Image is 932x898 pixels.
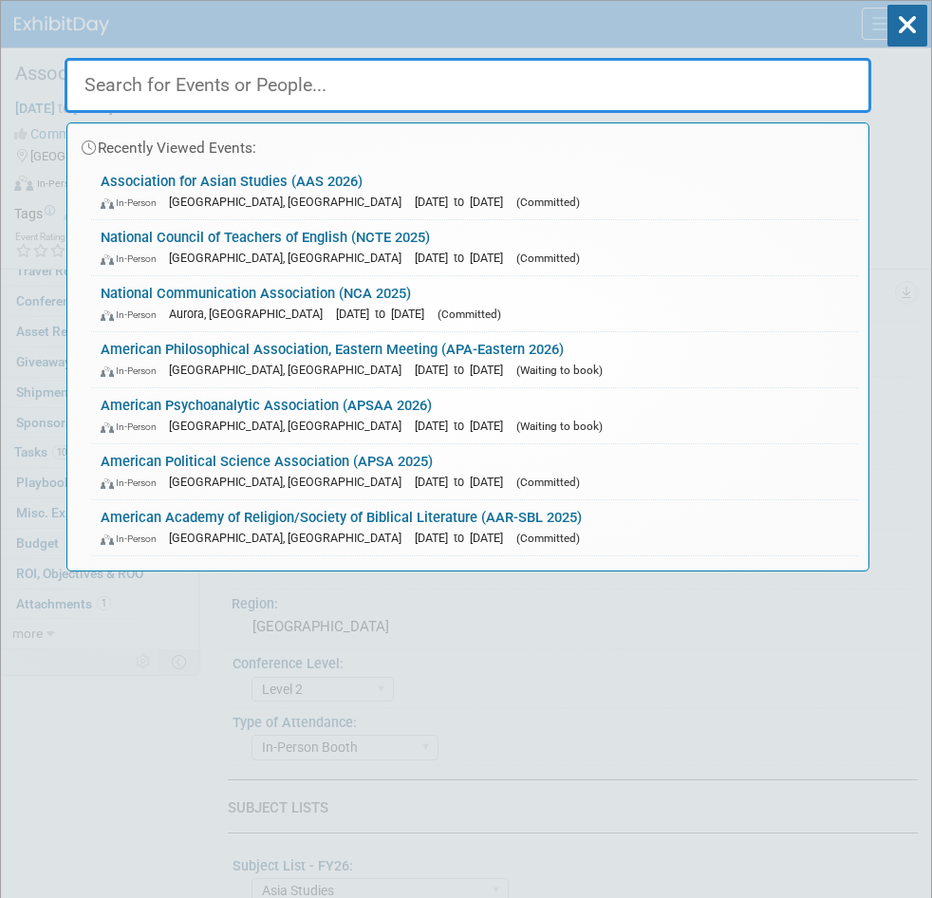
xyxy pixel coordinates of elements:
span: (Committed) [516,476,580,489]
span: (Waiting to book) [516,364,603,377]
span: In-Person [101,421,165,433]
span: In-Person [101,477,165,489]
span: (Committed) [438,308,501,321]
span: In-Person [101,365,165,377]
span: [DATE] to [DATE] [415,475,513,489]
span: In-Person [101,533,165,545]
span: [DATE] to [DATE] [415,363,513,377]
span: (Committed) [516,196,580,209]
a: American Philosophical Association, Eastern Meeting (APA-Eastern 2026) In-Person [GEOGRAPHIC_DATA... [91,332,859,387]
a: National Communication Association (NCA 2025) In-Person Aurora, [GEOGRAPHIC_DATA] [DATE] to [DATE... [91,276,859,331]
span: (Committed) [516,532,580,545]
div: Recently Viewed Events: [77,123,859,164]
span: [DATE] to [DATE] [415,531,513,545]
span: In-Person [101,196,165,209]
span: (Committed) [516,252,580,265]
span: Aurora, [GEOGRAPHIC_DATA] [169,307,332,321]
a: National Council of Teachers of English (NCTE 2025) In-Person [GEOGRAPHIC_DATA], [GEOGRAPHIC_DATA... [91,220,859,275]
span: [DATE] to [DATE] [415,419,513,433]
span: [GEOGRAPHIC_DATA], [GEOGRAPHIC_DATA] [169,195,411,209]
span: [DATE] to [DATE] [415,251,513,265]
span: [GEOGRAPHIC_DATA], [GEOGRAPHIC_DATA] [169,419,411,433]
span: [GEOGRAPHIC_DATA], [GEOGRAPHIC_DATA] [169,363,411,377]
a: American Psychoanalytic Association (APSAA 2026) In-Person [GEOGRAPHIC_DATA], [GEOGRAPHIC_DATA] [... [91,388,859,443]
span: In-Person [101,309,165,321]
a: American Academy of Religion/Society of Biblical Literature (AAR-SBL 2025) In-Person [GEOGRAPHIC_... [91,500,859,555]
span: In-Person [101,253,165,265]
span: [GEOGRAPHIC_DATA], [GEOGRAPHIC_DATA] [169,531,411,545]
a: American Political Science Association (APSA 2025) In-Person [GEOGRAPHIC_DATA], [GEOGRAPHIC_DATA]... [91,444,859,499]
span: [GEOGRAPHIC_DATA], [GEOGRAPHIC_DATA] [169,251,411,265]
span: [DATE] to [DATE] [336,307,434,321]
span: (Waiting to book) [516,420,603,433]
input: Search for Events or People... [65,58,871,113]
span: [GEOGRAPHIC_DATA], [GEOGRAPHIC_DATA] [169,475,411,489]
span: [DATE] to [DATE] [415,195,513,209]
a: Association for Asian Studies (AAS 2026) In-Person [GEOGRAPHIC_DATA], [GEOGRAPHIC_DATA] [DATE] to... [91,164,859,219]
